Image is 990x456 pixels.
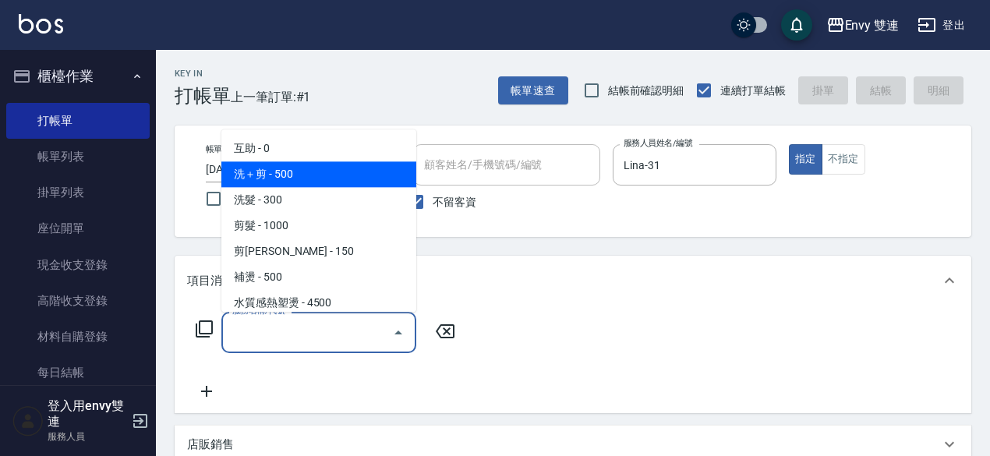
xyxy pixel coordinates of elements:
[845,16,900,35] div: Envy 雙連
[498,76,568,105] button: 帳單速查
[781,9,812,41] button: save
[206,157,335,182] input: YYYY/MM/DD hh:mm
[6,355,150,391] a: 每日結帳
[624,137,692,149] label: 服務人員姓名/編號
[206,143,239,155] label: 帳單日期
[608,83,684,99] span: 結帳前確認明細
[175,256,971,306] div: 項目消費
[6,56,150,97] button: 櫃檯作業
[822,144,865,175] button: 不指定
[221,239,416,264] span: 剪[PERSON_NAME] - 150
[175,85,231,107] h3: 打帳單
[720,83,786,99] span: 連續打單結帳
[187,437,234,453] p: 店販銷售
[386,320,411,345] button: Close
[433,194,476,210] span: 不留客資
[6,247,150,283] a: 現金收支登錄
[231,87,311,107] span: 上一筆訂單:#1
[221,264,416,290] span: 補燙 - 500
[187,273,234,289] p: 項目消費
[6,319,150,355] a: 材料自購登錄
[789,144,822,175] button: 指定
[221,290,416,316] span: 水質感熱塑燙 - 4500
[6,175,150,210] a: 掛單列表
[175,69,231,79] h2: Key In
[6,139,150,175] a: 帳單列表
[12,405,44,437] img: Person
[19,14,63,34] img: Logo
[221,187,416,213] span: 洗髮 - 300
[48,398,127,429] h5: 登入用envy雙連
[6,283,150,319] a: 高階收支登錄
[6,103,150,139] a: 打帳單
[820,9,906,41] button: Envy 雙連
[911,11,971,40] button: 登出
[48,429,127,444] p: 服務人員
[221,136,416,161] span: 互助 - 0
[221,213,416,239] span: 剪髮 - 1000
[6,210,150,246] a: 座位開單
[221,161,416,187] span: 洗＋剪 - 500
